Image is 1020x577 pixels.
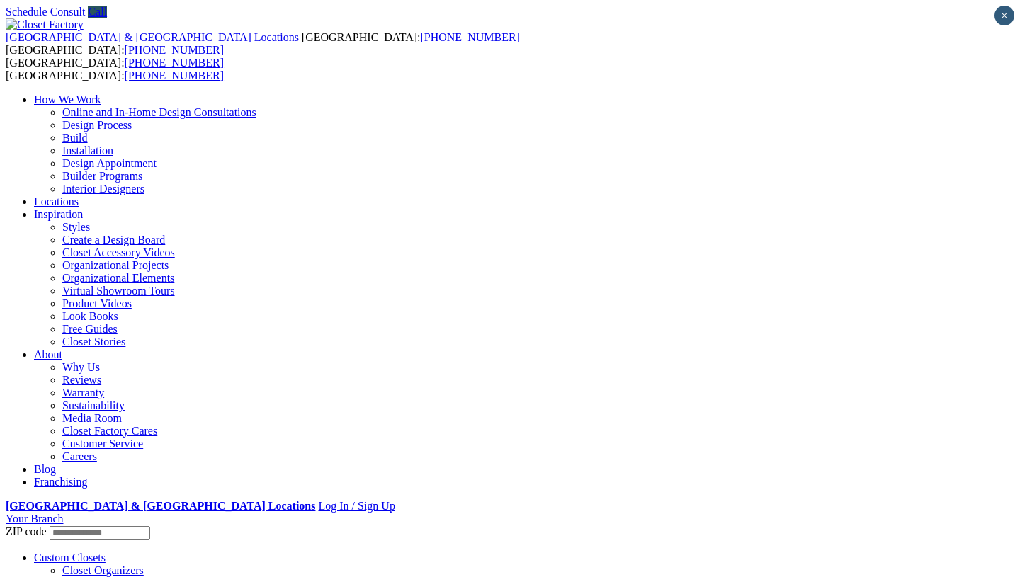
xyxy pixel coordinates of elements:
a: Closet Accessory Videos [62,246,175,258]
a: [GEOGRAPHIC_DATA] & [GEOGRAPHIC_DATA] Locations [6,31,302,43]
a: Design Appointment [62,157,157,169]
a: Reviews [62,374,101,386]
a: Online and In-Home Design Consultations [62,106,256,118]
a: Look Books [62,310,118,322]
a: Careers [62,450,97,462]
a: Closet Organizers [62,564,144,576]
span: ZIP code [6,525,47,537]
a: Organizational Elements [62,272,174,284]
a: Sustainability [62,399,125,411]
a: Organizational Projects [62,259,169,271]
a: Builder Programs [62,170,142,182]
button: Close [994,6,1014,25]
a: Create a Design Board [62,234,165,246]
a: [PHONE_NUMBER] [125,57,224,69]
span: [GEOGRAPHIC_DATA]: [GEOGRAPHIC_DATA]: [6,31,520,56]
a: Blog [34,463,56,475]
a: Styles [62,221,90,233]
span: [GEOGRAPHIC_DATA] & [GEOGRAPHIC_DATA] Locations [6,31,299,43]
a: Schedule Consult [6,6,85,18]
a: How We Work [34,93,101,105]
a: [PHONE_NUMBER] [125,69,224,81]
a: Log In / Sign Up [318,500,395,512]
a: Franchising [34,476,88,488]
a: Locations [34,195,79,207]
a: Custom Closets [34,552,106,564]
a: Closet Stories [62,336,125,348]
a: Closet Factory Cares [62,425,157,437]
a: Virtual Showroom Tours [62,285,175,297]
a: Media Room [62,412,122,424]
a: Warranty [62,387,104,399]
a: Your Branch [6,513,63,525]
span: [GEOGRAPHIC_DATA]: [GEOGRAPHIC_DATA]: [6,57,224,81]
a: Customer Service [62,438,143,450]
a: Build [62,132,88,144]
a: [PHONE_NUMBER] [420,31,519,43]
a: Call [88,6,107,18]
a: About [34,348,62,360]
img: Closet Factory [6,18,84,31]
a: Design Process [62,119,132,131]
a: [GEOGRAPHIC_DATA] & [GEOGRAPHIC_DATA] Locations [6,500,315,512]
a: Why Us [62,361,100,373]
a: Installation [62,144,113,156]
a: Inspiration [34,208,83,220]
a: Free Guides [62,323,118,335]
input: Enter your Zip code [50,526,150,540]
a: Interior Designers [62,183,144,195]
a: Product Videos [62,297,132,309]
a: [PHONE_NUMBER] [125,44,224,56]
